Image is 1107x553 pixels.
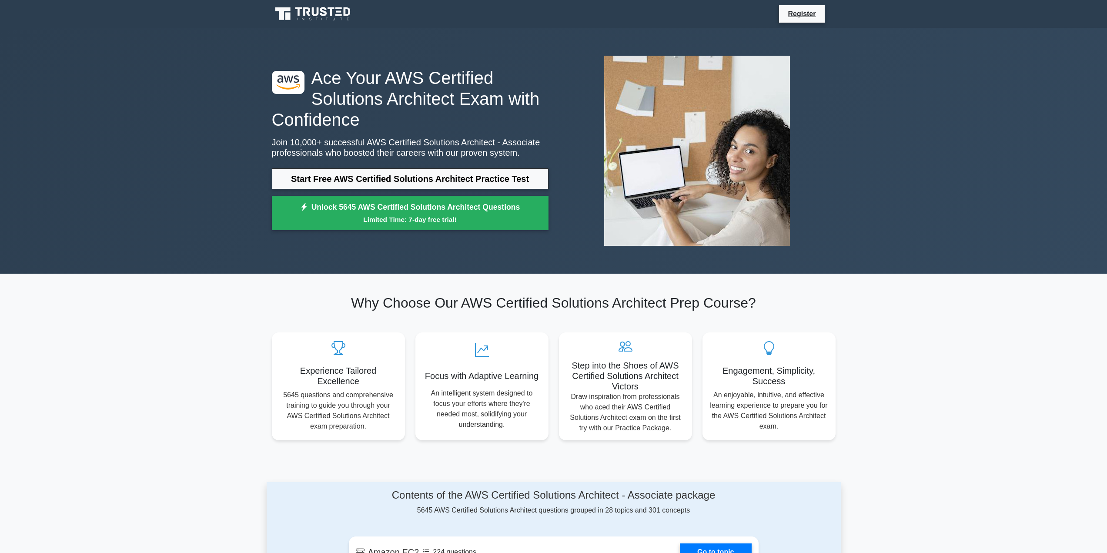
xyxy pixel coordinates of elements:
[566,360,685,392] h5: Step into the Shoes of AWS Certified Solutions Architect Victors
[279,365,398,386] h5: Experience Tailored Excellence
[272,137,548,158] p: Join 10,000+ successful AWS Certified Solutions Architect - Associate professionals who boosted t...
[272,295,836,311] h2: Why Choose Our AWS Certified Solutions Architect Prep Course?
[566,392,685,433] p: Draw inspiration from professionals who aced their AWS Certified Solutions Architect exam on the ...
[422,388,542,430] p: An intelligent system designed to focus your efforts where they're needed most, solidifying your ...
[783,8,821,19] a: Register
[279,390,398,432] p: 5645 questions and comprehensive training to guide you through your AWS Certified Solutions Archi...
[283,214,538,225] small: Limited Time: 7-day free trial!
[349,489,759,516] div: 5645 AWS Certified Solutions Architect questions grouped in 28 topics and 301 concepts
[709,365,829,386] h5: Engagement, Simplicity, Success
[422,371,542,381] h5: Focus with Adaptive Learning
[272,168,548,189] a: Start Free AWS Certified Solutions Architect Practice Test
[349,489,759,502] h4: Contents of the AWS Certified Solutions Architect - Associate package
[272,67,548,130] h1: Ace Your AWS Certified Solutions Architect Exam with Confidence
[709,390,829,432] p: An enjoyable, intuitive, and effective learning experience to prepare you for the AWS Certified S...
[272,196,548,231] a: Unlock 5645 AWS Certified Solutions Architect QuestionsLimited Time: 7-day free trial!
